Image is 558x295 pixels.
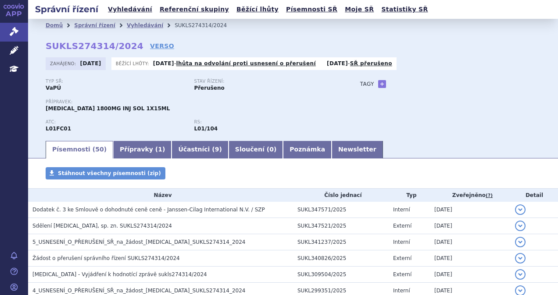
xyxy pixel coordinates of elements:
th: Typ [389,189,430,202]
a: Sloučení (0) [229,141,283,158]
span: 5_USNESENÍ_O_PŘERUŠENÍ_SŘ_na_žádost_DARZALEX_SUKLS274314_2024 [32,239,245,245]
span: Interní [393,288,410,294]
span: Interní [393,207,410,213]
p: Stav řízení: [194,79,333,84]
a: Newsletter [332,141,383,158]
a: Přípravky (1) [113,141,172,158]
strong: daratumumab [194,126,218,132]
a: SŘ přerušeno [350,60,392,67]
span: 50 [95,146,104,153]
td: [DATE] [430,234,511,250]
a: Stáhnout všechny písemnosti (zip) [46,167,165,179]
li: SUKLS274314/2024 [175,19,238,32]
span: Dodatek č. 3 ke Smlouvě o dohodnuté ceně ceně - Janssen-Cilag International N.V. / SZP [32,207,265,213]
a: Běžící lhůty [234,4,281,15]
span: 1 [158,146,162,153]
button: detail [515,204,526,215]
button: detail [515,269,526,280]
p: RS: [194,119,333,125]
th: Název [28,189,293,202]
th: Zveřejněno [430,189,511,202]
strong: VaPÚ [46,85,61,91]
span: 4_USNESENÍ_O_PŘERUŠENÍ_SŘ_na_žádost_DARZALEX_SUKLS274314_2024 [32,288,245,294]
strong: [DATE] [153,60,174,67]
td: SUKL341237/2025 [293,234,389,250]
a: VERSO [150,42,174,50]
td: SUKL340826/2025 [293,250,389,267]
span: 0 [269,146,274,153]
button: detail [515,237,526,247]
td: [DATE] [430,267,511,283]
a: Poznámka [283,141,332,158]
p: ATC: [46,119,185,125]
a: Vyhledávání [105,4,155,15]
button: detail [515,221,526,231]
a: Domů [46,22,63,28]
span: Sdělení DARZALEX, sp. zn. SUKLS274314/2024 [32,223,172,229]
p: Přípravek: [46,99,343,105]
button: detail [515,253,526,263]
a: + [378,80,386,88]
h2: Správní řízení [28,3,105,15]
td: SUKL347571/2025 [293,202,389,218]
td: SUKL347521/2025 [293,218,389,234]
td: [DATE] [430,250,511,267]
strong: [DATE] [327,60,348,67]
a: Písemnosti SŘ [283,4,340,15]
a: Účastníci (9) [172,141,228,158]
h3: Tagy [360,79,374,89]
abbr: (?) [486,193,493,199]
td: [DATE] [430,218,511,234]
a: Písemnosti (50) [46,141,113,158]
span: Interní [393,239,410,245]
p: Typ SŘ: [46,79,185,84]
p: - [153,60,316,67]
span: Externí [393,223,411,229]
span: Externí [393,271,411,277]
th: Číslo jednací [293,189,389,202]
span: Stáhnout všechny písemnosti (zip) [58,170,161,176]
span: 9 [215,146,219,153]
td: SUKL309504/2025 [293,267,389,283]
span: Zahájeno: [50,60,78,67]
span: Externí [393,255,411,261]
span: DARZALEX - Vyjádření k hodnotící zprávě sukls274314/2024 [32,271,207,277]
a: Referenční skupiny [157,4,232,15]
strong: DARATUMUMAB [46,126,71,132]
td: [DATE] [430,202,511,218]
a: Správní řízení [74,22,115,28]
a: Vyhledávání [127,22,163,28]
a: Statistiky SŘ [379,4,430,15]
strong: SUKLS274314/2024 [46,41,143,51]
strong: Přerušeno [194,85,224,91]
a: Moje SŘ [342,4,376,15]
span: Žádost o přerušení správního řízení SUKLS274314/2024 [32,255,180,261]
strong: [DATE] [80,60,101,67]
a: lhůta na odvolání proti usnesení o přerušení [176,60,316,67]
span: Běžící lhůty: [116,60,151,67]
p: - [327,60,392,67]
th: Detail [511,189,558,202]
span: [MEDICAL_DATA] 1800MG INJ SOL 1X15ML [46,105,170,112]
